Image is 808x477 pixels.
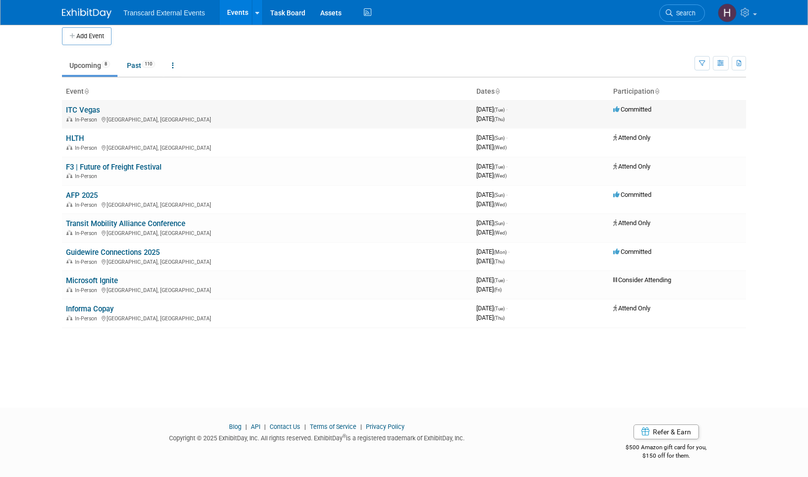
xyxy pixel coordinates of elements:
[62,431,572,443] div: Copyright © 2025 ExhibitDay, Inc. All rights reserved. ExhibitDay is a registered trademark of Ex...
[506,106,508,113] span: -
[66,229,468,237] div: [GEOGRAPHIC_DATA], [GEOGRAPHIC_DATA]
[476,286,502,293] span: [DATE]
[494,164,505,170] span: (Tue)
[302,423,308,430] span: |
[506,276,508,284] span: -
[66,134,84,143] a: HLTH
[66,315,72,320] img: In-Person Event
[66,106,100,115] a: ITC Vegas
[494,173,507,179] span: (Wed)
[243,423,249,430] span: |
[66,314,468,322] div: [GEOGRAPHIC_DATA], [GEOGRAPHIC_DATA]
[262,423,268,430] span: |
[66,143,468,151] div: [GEOGRAPHIC_DATA], [GEOGRAPHIC_DATA]
[75,145,100,151] span: In-Person
[654,87,659,95] a: Sort by Participation Type
[494,135,505,141] span: (Sun)
[494,278,505,283] span: (Tue)
[613,106,651,113] span: Committed
[62,8,112,18] img: ExhibitDay
[229,423,241,430] a: Blog
[613,276,671,284] span: Consider Attending
[613,134,650,141] span: Attend Only
[62,27,112,45] button: Add Event
[476,229,507,236] span: [DATE]
[494,315,505,321] span: (Thu)
[66,117,72,121] img: In-Person Event
[62,83,472,100] th: Event
[75,202,100,208] span: In-Person
[476,257,505,265] span: [DATE]
[494,249,507,255] span: (Mon)
[494,107,505,113] span: (Tue)
[508,248,510,255] span: -
[586,437,747,460] div: $500 Amazon gift card for you,
[494,230,507,236] span: (Wed)
[310,423,356,430] a: Terms of Service
[270,423,300,430] a: Contact Us
[506,304,508,312] span: -
[66,219,185,228] a: Transit Mobility Alliance Conference
[613,163,650,170] span: Attend Only
[506,134,508,141] span: -
[66,286,468,294] div: [GEOGRAPHIC_DATA], [GEOGRAPHIC_DATA]
[66,115,468,123] div: [GEOGRAPHIC_DATA], [GEOGRAPHIC_DATA]
[366,423,404,430] a: Privacy Policy
[494,202,507,207] span: (Wed)
[613,248,651,255] span: Committed
[494,117,505,122] span: (Thu)
[472,83,609,100] th: Dates
[718,3,737,22] img: Haille Dinger
[506,163,508,170] span: -
[495,87,500,95] a: Sort by Start Date
[634,424,699,439] a: Refer & Earn
[66,259,72,264] img: In-Person Event
[506,219,508,227] span: -
[66,202,72,207] img: In-Person Event
[613,219,650,227] span: Attend Only
[494,221,505,226] span: (Sun)
[75,117,100,123] span: In-Person
[494,287,502,293] span: (Fri)
[343,433,346,439] sup: ®
[494,259,505,264] span: (Thu)
[476,172,507,179] span: [DATE]
[476,106,508,113] span: [DATE]
[75,173,100,179] span: In-Person
[75,230,100,237] span: In-Person
[66,230,72,235] img: In-Person Event
[84,87,89,95] a: Sort by Event Name
[476,115,505,122] span: [DATE]
[586,452,747,460] div: $150 off for them.
[613,191,651,198] span: Committed
[75,315,100,322] span: In-Person
[66,173,72,178] img: In-Person Event
[673,9,695,17] span: Search
[659,4,705,22] a: Search
[358,423,364,430] span: |
[66,287,72,292] img: In-Person Event
[494,145,507,150] span: (Wed)
[251,423,260,430] a: API
[494,306,505,311] span: (Tue)
[609,83,746,100] th: Participation
[476,314,505,321] span: [DATE]
[123,9,205,17] span: Transcard External Events
[62,56,117,75] a: Upcoming8
[66,276,118,285] a: Microsoft Ignite
[66,200,468,208] div: [GEOGRAPHIC_DATA], [GEOGRAPHIC_DATA]
[476,276,508,284] span: [DATE]
[75,287,100,294] span: In-Person
[476,304,508,312] span: [DATE]
[66,304,114,313] a: Informa Copay
[476,248,510,255] span: [DATE]
[66,163,162,172] a: F3 | Future of Freight Festival
[476,200,507,208] span: [DATE]
[476,134,508,141] span: [DATE]
[66,145,72,150] img: In-Person Event
[613,304,650,312] span: Attend Only
[476,143,507,151] span: [DATE]
[476,163,508,170] span: [DATE]
[75,259,100,265] span: In-Person
[66,257,468,265] div: [GEOGRAPHIC_DATA], [GEOGRAPHIC_DATA]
